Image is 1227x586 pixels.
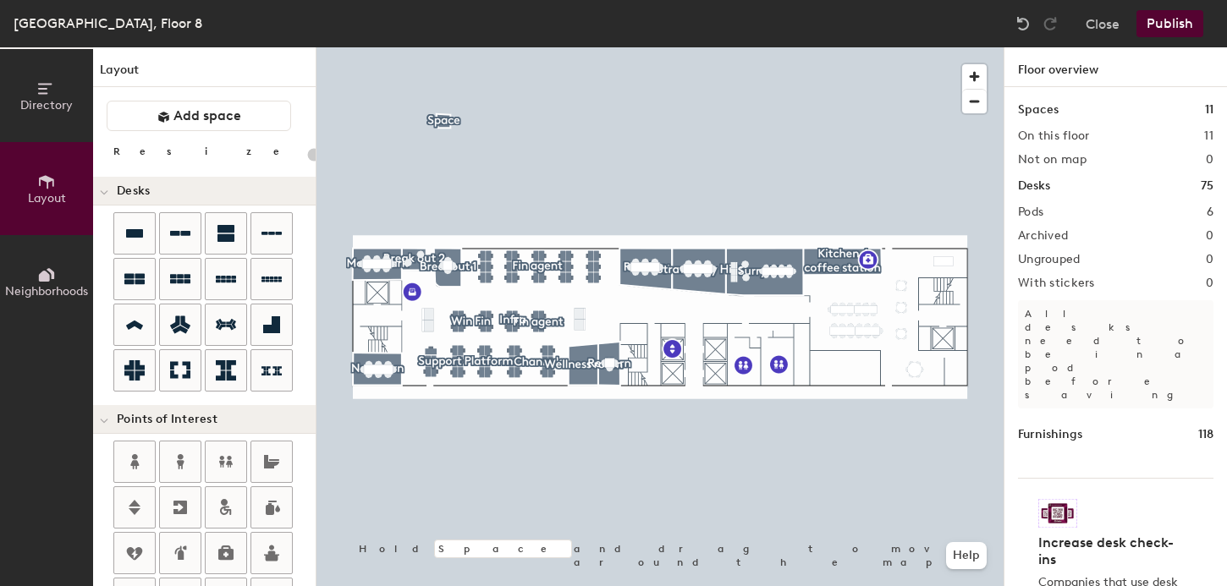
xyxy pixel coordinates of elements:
[14,13,202,34] div: [GEOGRAPHIC_DATA], Floor 8
[1015,15,1032,32] img: Undo
[1018,300,1213,408] p: All desks need to be in a pod before saving
[1018,277,1095,290] h2: With stickers
[1018,253,1081,266] h2: Ungrouped
[1018,153,1087,167] h2: Not on map
[1206,253,1213,266] h2: 0
[107,101,291,131] button: Add space
[1018,229,1068,243] h2: Archived
[1018,101,1059,119] h1: Spaces
[1042,15,1059,32] img: Redo
[5,284,88,298] span: Neighborhoods
[1018,129,1090,143] h2: On this floor
[173,107,241,124] span: Add space
[93,61,316,87] h1: Layout
[1206,153,1213,167] h2: 0
[1201,177,1213,195] h1: 75
[1018,425,1082,444] h1: Furnishings
[1198,425,1213,444] h1: 118
[1136,10,1203,37] button: Publish
[1018,205,1043,219] h2: Pods
[1038,499,1077,528] img: Sticker logo
[1018,177,1050,195] h1: Desks
[20,98,73,112] span: Directory
[1086,10,1120,37] button: Close
[28,191,66,205] span: Layout
[1004,47,1227,87] h1: Floor overview
[1206,229,1213,243] h2: 0
[113,145,300,158] div: Resize
[946,542,987,569] button: Help
[1207,205,1213,219] h2: 6
[1205,101,1213,119] h1: 11
[1204,129,1213,143] h2: 11
[117,184,150,198] span: Desks
[1038,534,1183,568] h4: Increase desk check-ins
[1206,277,1213,290] h2: 0
[117,413,217,426] span: Points of Interest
